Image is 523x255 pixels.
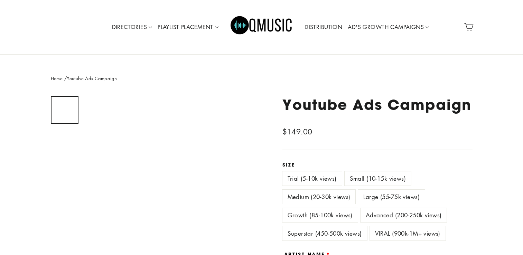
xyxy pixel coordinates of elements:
a: AD'S GROWTH CAMPAIGNS [345,19,432,35]
label: Small (10-15k views) [345,171,411,186]
a: DISTRIBUTION [302,19,345,35]
a: PLAYLIST PLACEMENT [155,19,221,35]
h1: Youtube Ads Campaign [282,96,473,113]
span: $149.00 [282,127,312,136]
label: Large (55-75k views) [358,190,425,204]
label: Superstar (450-500k views) [282,226,367,240]
div: Primary [88,7,436,47]
label: Advanced (200-250k views) [361,208,447,222]
label: VIRAL (900k-1M+ views) [370,226,446,240]
label: Medium (20-30k views) [282,190,356,204]
span: / [64,75,67,82]
label: Trial (5-10k views) [282,171,342,186]
label: Growth (85-100k views) [282,208,358,222]
a: Home [51,75,63,82]
a: DIRECTORIES [109,19,155,35]
nav: breadcrumbs [51,75,473,82]
label: Size [282,162,473,168]
img: Q Music Promotions [231,11,293,42]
